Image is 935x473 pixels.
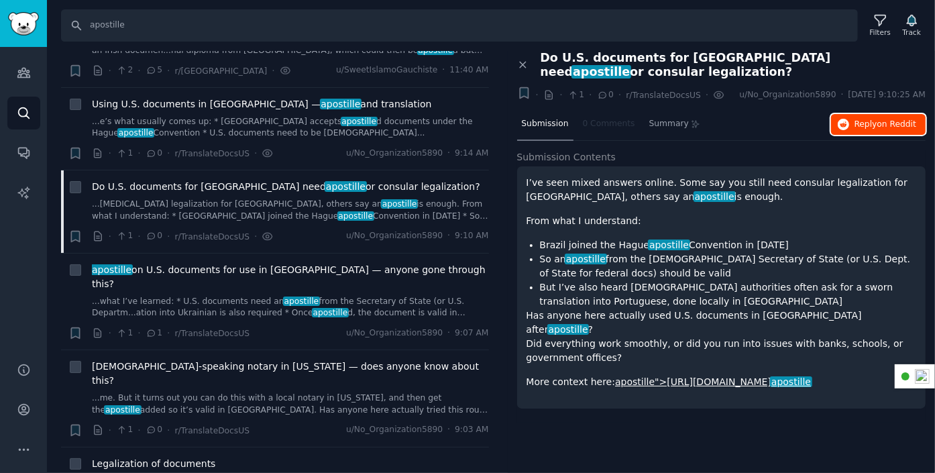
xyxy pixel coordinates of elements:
[312,308,349,317] span: apostille
[831,114,926,136] button: Replyon Reddit
[167,326,170,340] span: ·
[92,97,432,111] a: Using U.S. documents in [GEOGRAPHIC_DATA] —apostilleand translation
[283,297,320,306] span: apostille
[8,12,39,36] img: GummySearch logo
[522,118,569,130] span: Submission
[174,66,267,76] span: r/[GEOGRAPHIC_DATA]
[527,176,917,204] p: I’ve seen mixed answers online. Some say you still need consular legalization for [GEOGRAPHIC_DAT...
[540,238,917,252] li: Brazil joined the Hague Convention in [DATE]
[146,327,162,339] span: 1
[649,118,689,130] span: Summary
[146,230,162,242] span: 0
[116,148,133,160] span: 1
[559,88,562,102] span: ·
[346,148,443,160] span: u/No_Organization5890
[337,211,374,221] span: apostille
[92,360,489,388] a: [DEMOGRAPHIC_DATA]-speaking notary in [US_STATE] — does anyone know about this?
[92,180,480,194] span: Do U.S. documents for [GEOGRAPHIC_DATA] need or consular legalization?
[92,97,432,111] span: Using U.S. documents in [GEOGRAPHIC_DATA] — and translation
[104,405,141,415] span: apostille
[442,64,445,76] span: ·
[320,99,362,109] span: apostille
[455,230,488,242] span: 9:10 AM
[116,327,133,339] span: 1
[254,229,257,244] span: ·
[109,423,111,437] span: ·
[447,230,450,242] span: ·
[92,263,489,291] a: apostilleon U.S. documents for use in [GEOGRAPHIC_DATA] — anyone gone through this?
[597,89,614,101] span: 0
[116,424,133,436] span: 1
[92,263,489,291] span: on U.S. documents for use in [GEOGRAPHIC_DATA] — anyone gone through this?
[346,327,443,339] span: u/No_Organization5890
[903,28,921,37] div: Track
[455,327,488,339] span: 9:07 AM
[137,64,140,78] span: ·
[417,46,454,55] span: apostille
[272,64,274,78] span: ·
[174,232,250,242] span: r/TranslateDocsUS
[346,230,443,242] span: u/No_Organization5890
[174,329,250,338] span: r/TranslateDocsUS
[855,119,916,131] span: Reply
[137,146,140,160] span: ·
[615,376,811,387] a: apostille">[URL][DOMAIN_NAME]apostille
[527,214,917,228] p: From what I understand:
[455,424,488,436] span: 9:03 AM
[146,64,162,76] span: 5
[618,88,621,102] span: ·
[541,51,926,79] span: Do U.S. documents for [GEOGRAPHIC_DATA] need or consular legalization?
[841,89,844,101] span: ·
[527,375,917,389] p: More context here:
[571,65,631,78] span: apostille
[540,280,917,309] li: But I’ve also heard [DEMOGRAPHIC_DATA] authorities often ask for a sworn translation into Portugu...
[341,117,378,126] span: apostille
[91,264,133,275] span: apostille
[117,128,154,138] span: apostille
[540,252,917,280] li: So an from the [DEMOGRAPHIC_DATA] Secretary of State (or U.S. Dept. of State for federal docs) sh...
[146,424,162,436] span: 0
[116,64,133,76] span: 2
[146,148,162,160] span: 0
[898,11,926,40] button: Track
[694,191,736,202] span: apostille
[517,150,616,164] span: Submission Contents
[137,423,140,437] span: ·
[447,327,450,339] span: ·
[648,240,690,250] span: apostille
[848,89,926,101] span: [DATE] 9:10:25 AM
[770,376,812,387] span: apostille
[92,116,489,140] a: ...e’s what usually comes up: * [GEOGRAPHIC_DATA] acceptsapostilled documents under the Hagueapos...
[254,146,257,160] span: ·
[455,148,488,160] span: 9:14 AM
[92,457,215,471] a: Legalization of documents
[877,119,916,129] span: on Reddit
[589,88,592,102] span: ·
[536,88,539,102] span: ·
[740,89,836,101] span: u/No_Organization5890
[336,64,437,76] span: u/SweetIslamoGauchiste
[174,149,250,158] span: r/TranslateDocsUS
[447,148,450,160] span: ·
[137,229,140,244] span: ·
[870,28,891,37] div: Filters
[92,199,489,222] a: ...[MEDICAL_DATA] legalization for [GEOGRAPHIC_DATA], others say anapostilleis enough. From what ...
[167,64,170,78] span: ·
[325,181,367,192] span: apostille
[137,326,140,340] span: ·
[449,64,488,76] span: 11:40 AM
[109,229,111,244] span: ·
[92,392,489,416] a: ...me. But it turns out you can do this with a local notary in [US_STATE], and then get theaposti...
[527,309,917,365] p: Has anyone here actually used U.S. documents in [GEOGRAPHIC_DATA] after ? Did everything work smo...
[567,89,584,101] span: 1
[706,88,708,102] span: ·
[167,423,170,437] span: ·
[174,426,250,435] span: r/TranslateDocsUS
[381,199,418,209] span: apostille
[167,146,170,160] span: ·
[547,324,590,335] span: apostille
[61,9,858,42] input: Search Keyword
[109,146,111,160] span: ·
